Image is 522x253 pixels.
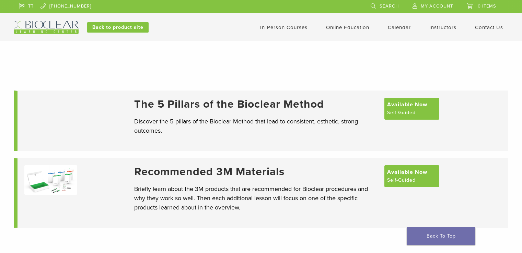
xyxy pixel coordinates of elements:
[387,176,416,184] span: Self-Guided
[429,24,456,31] a: Instructors
[475,24,503,31] a: Contact Us
[87,22,149,33] a: Back to product site
[387,100,427,109] span: Available Now
[407,227,475,245] a: Back To Top
[134,165,378,178] a: Recommended 3M Materials
[421,3,453,9] span: My Account
[14,21,79,34] img: Bioclear
[134,184,378,212] p: Briefly learn about the 3M products that are recommended for Bioclear procedures and why they wor...
[380,3,399,9] span: Search
[134,98,378,111] a: The 5 Pillars of the Bioclear Method
[384,165,439,187] a: Available Now Self-Guided
[134,117,378,135] p: Discover the 5 pillars of the Bioclear Method that lead to consistent, esthetic, strong outcomes.
[387,168,427,176] span: Available Now
[384,98,439,120] a: Available Now Self-Guided
[388,24,411,31] a: Calendar
[326,24,369,31] a: Online Education
[387,109,416,117] span: Self-Guided
[260,24,308,31] a: In-Person Courses
[478,3,496,9] span: 0 items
